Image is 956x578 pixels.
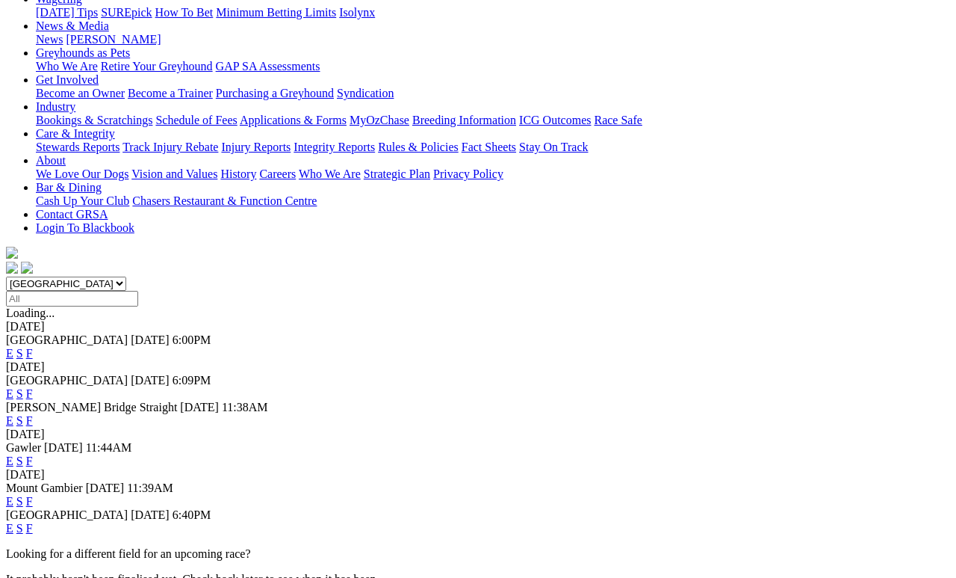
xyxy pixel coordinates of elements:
[122,141,218,153] a: Track Injury Rebate
[299,167,361,180] a: Who We Are
[128,87,213,99] a: Become a Trainer
[86,441,132,454] span: 11:44AM
[6,374,128,387] span: [GEOGRAPHIC_DATA]
[6,428,950,441] div: [DATE]
[21,262,33,274] img: twitter.svg
[36,181,102,194] a: Bar & Dining
[131,333,170,346] span: [DATE]
[26,387,33,400] a: F
[6,401,177,413] span: [PERSON_NAME] Bridge Straight
[6,347,13,360] a: E
[6,508,128,521] span: [GEOGRAPHIC_DATA]
[36,19,109,32] a: News & Media
[127,482,173,494] span: 11:39AM
[16,455,23,467] a: S
[412,114,516,126] a: Breeding Information
[36,60,950,73] div: Greyhounds as Pets
[36,167,950,181] div: About
[519,141,588,153] a: Stay On Track
[36,100,75,113] a: Industry
[155,6,214,19] a: How To Bet
[364,167,430,180] a: Strategic Plan
[36,141,950,154] div: Care & Integrity
[36,87,125,99] a: Become an Owner
[36,194,129,207] a: Cash Up Your Club
[36,221,134,234] a: Login To Blackbook
[36,46,130,59] a: Greyhounds as Pets
[131,508,170,521] span: [DATE]
[16,387,23,400] a: S
[220,167,256,180] a: History
[173,333,211,346] span: 6:00PM
[6,455,13,467] a: E
[173,374,211,387] span: 6:09PM
[6,333,128,346] span: [GEOGRAPHIC_DATA]
[16,495,23,508] a: S
[6,247,18,259] img: logo-grsa-white.png
[180,401,219,413] span: [DATE]
[36,167,128,180] a: We Love Our Dogs
[36,33,950,46] div: News & Media
[16,347,23,360] a: S
[222,401,268,413] span: 11:38AM
[36,208,108,221] a: Contact GRSA
[101,6,152,19] a: SUREpick
[259,167,296,180] a: Careers
[36,114,152,126] a: Bookings & Scratchings
[36,33,63,46] a: News
[221,141,291,153] a: Injury Reports
[6,307,55,319] span: Loading...
[6,387,13,400] a: E
[6,291,138,307] input: Select date
[36,114,950,127] div: Industry
[6,360,950,374] div: [DATE]
[36,60,98,73] a: Who We Are
[6,262,18,274] img: facebook.svg
[66,33,161,46] a: [PERSON_NAME]
[26,522,33,535] a: F
[36,127,115,140] a: Care & Integrity
[16,414,23,427] a: S
[36,154,66,167] a: About
[433,167,503,180] a: Privacy Policy
[216,60,320,73] a: GAP SA Assessments
[173,508,211,521] span: 6:40PM
[462,141,516,153] a: Fact Sheets
[101,60,213,73] a: Retire Your Greyhound
[131,167,217,180] a: Vision and Values
[216,6,336,19] a: Minimum Betting Limits
[594,114,642,126] a: Race Safe
[26,347,33,360] a: F
[216,87,334,99] a: Purchasing a Greyhound
[6,414,13,427] a: E
[240,114,347,126] a: Applications & Forms
[36,6,98,19] a: [DATE] Tips
[6,441,41,454] span: Gawler
[339,6,375,19] a: Isolynx
[44,441,83,454] span: [DATE]
[6,495,13,508] a: E
[36,73,99,86] a: Get Involved
[26,495,33,508] a: F
[6,320,950,333] div: [DATE]
[337,87,394,99] a: Syndication
[36,194,950,208] div: Bar & Dining
[6,468,950,482] div: [DATE]
[36,87,950,100] div: Get Involved
[131,374,170,387] span: [DATE]
[26,455,33,467] a: F
[36,141,119,153] a: Stewards Reports
[6,482,83,494] span: Mount Gambier
[155,114,237,126] a: Schedule of Fees
[16,522,23,535] a: S
[132,194,317,207] a: Chasers Restaurant & Function Centre
[26,414,33,427] a: F
[378,141,459,153] a: Rules & Policies
[6,547,950,561] p: Looking for a different field for an upcoming race?
[6,522,13,535] a: E
[294,141,375,153] a: Integrity Reports
[350,114,409,126] a: MyOzChase
[36,6,950,19] div: Wagering
[519,114,591,126] a: ICG Outcomes
[86,482,125,494] span: [DATE]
